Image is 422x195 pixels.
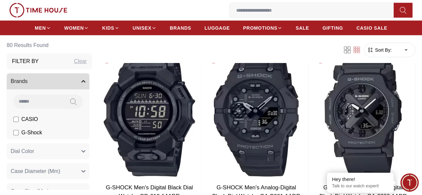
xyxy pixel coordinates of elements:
h6: 80 Results Found [7,37,92,53]
span: MEN [35,25,46,31]
span: CASIO [21,115,38,123]
span: Case Diameter (Mm) [11,167,60,175]
h3: Filter By [12,57,39,65]
div: Chat Widget [400,173,419,192]
span: Sort By: [374,47,392,53]
a: WOMEN [64,22,89,34]
button: Sort By: [367,47,392,53]
input: CASIO [13,117,19,122]
img: G-SHOCK Men's Digital Black Dial Watch - GD-010-1A1DR [97,47,201,179]
span: Dial Color [11,147,34,155]
img: ... [9,3,67,18]
div: Hey there! [332,176,389,183]
span: KIDS [102,25,114,31]
a: UNISEX [133,22,156,34]
span: SALE [296,25,309,31]
span: Brands [11,77,28,85]
span: GIFTING [322,25,343,31]
a: LUGGAGE [204,22,230,34]
button: Dial Color [7,143,89,159]
span: WOMEN [64,25,84,31]
span: CASIO SALE [356,25,387,31]
div: Clear [74,57,87,65]
span: LUGGAGE [204,25,230,31]
span: UNISEX [133,25,151,31]
a: CASIO SALE [356,22,387,34]
a: BRANDS [170,22,191,34]
a: PROMOTIONS [243,22,283,34]
span: PROMOTIONS [243,25,278,31]
button: Brands [7,73,89,89]
a: MEN [35,22,51,34]
img: G-SHOCK Men's Analog-Digital Black Dial Watch - GA-B001-1ADR [204,47,308,179]
a: SALE [296,22,309,34]
span: G-Shock [21,129,42,137]
p: Talk to our watch expert! [332,183,389,189]
button: Case Diameter (Mm) [7,163,89,179]
a: KIDS [102,22,119,34]
input: G-Shock [13,130,19,135]
a: GIFTING [322,22,343,34]
span: BRANDS [170,25,191,31]
img: G-SHOCK Men's Analog-Digital Black Dial Watch - GA-2300-1ADR [311,47,415,179]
